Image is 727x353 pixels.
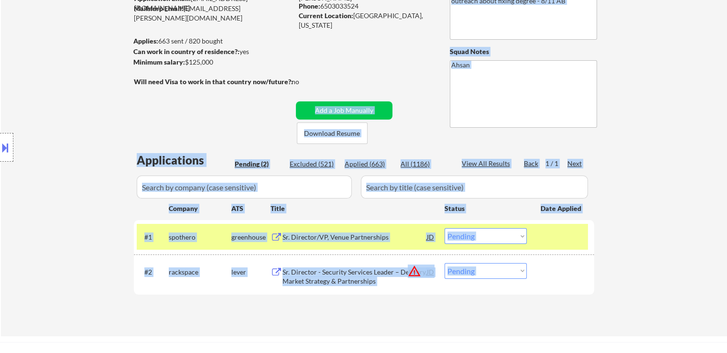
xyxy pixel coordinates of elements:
[144,232,161,242] div: #1
[282,232,427,242] div: Sr. Director/VP, Venue Partnerships
[426,263,435,280] div: JD
[134,4,184,12] strong: Mailslurp Email:
[361,176,588,199] input: Search by title (case sensitive)
[445,199,527,217] div: Status
[299,11,434,30] div: [GEOGRAPHIC_DATA], [US_STATE]
[134,4,293,22] div: [EMAIL_ADDRESS][PERSON_NAME][DOMAIN_NAME]
[524,159,539,168] div: Back
[235,159,282,169] div: Pending (2)
[231,204,271,213] div: ATS
[299,11,353,20] strong: Current Location:
[133,36,293,46] div: 663 sent / 820 bought
[450,47,597,56] div: Squad Notes
[137,176,352,199] input: Search by company (case sensitive)
[169,204,231,213] div: Company
[541,204,583,213] div: Date Applied
[408,265,421,278] button: warning_amber
[133,57,293,67] div: $125,000
[137,154,231,166] div: Applications
[292,77,319,87] div: no
[426,228,435,245] div: JD
[231,267,271,277] div: lever
[299,1,434,11] div: 6503033524
[290,159,337,169] div: Excluded (521)
[134,77,293,86] strong: Will need Visa to work in that country now/future?:
[462,159,513,168] div: View All Results
[345,159,392,169] div: Applied (663)
[133,37,158,45] strong: Applies:
[144,267,161,277] div: #2
[296,101,392,120] button: Add a Job Manually
[169,267,231,277] div: rackspace
[401,159,448,169] div: All (1186)
[169,232,231,242] div: spothero
[133,58,185,66] strong: Minimum salary:
[133,47,239,55] strong: Can work in country of residence?:
[297,122,368,144] button: Download Resume
[282,267,427,286] div: Sr. Director - Security Services Leader – Delivery, Market Strategy & Partnerships
[133,47,290,56] div: yes
[545,159,567,168] div: 1 / 1
[299,2,320,10] strong: Phone:
[271,204,435,213] div: Title
[567,159,583,168] div: Next
[231,232,271,242] div: greenhouse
